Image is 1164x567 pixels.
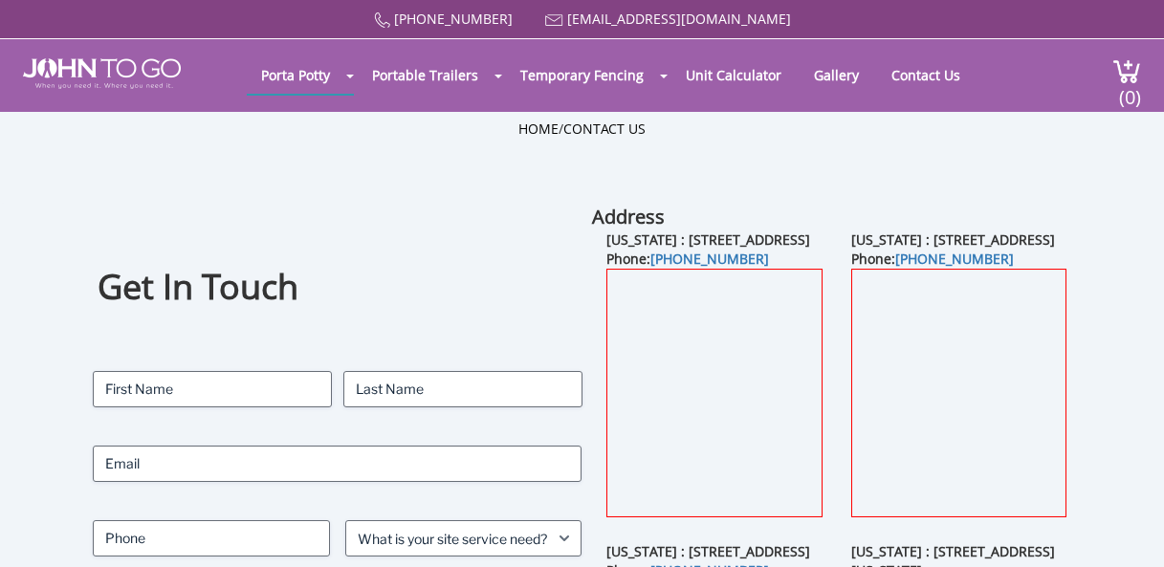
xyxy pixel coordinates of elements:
[851,250,1014,268] b: Phone:
[563,120,646,138] a: Contact Us
[606,250,769,268] b: Phone:
[800,56,873,94] a: Gallery
[506,56,658,94] a: Temporary Fencing
[1118,69,1141,110] span: (0)
[606,542,810,560] b: [US_STATE] : [STREET_ADDRESS]
[343,371,582,407] input: Last Name
[851,230,1055,249] b: [US_STATE] : [STREET_ADDRESS]
[518,120,559,138] a: Home
[93,371,332,407] input: First Name
[93,446,582,482] input: Email
[567,10,791,28] a: [EMAIL_ADDRESS][DOMAIN_NAME]
[358,56,493,94] a: Portable Trailers
[23,58,181,89] img: JOHN to go
[1087,491,1164,567] button: Live Chat
[650,250,769,268] a: [PHONE_NUMBER]
[671,56,796,94] a: Unit Calculator
[247,56,344,94] a: Porta Potty
[877,56,975,94] a: Contact Us
[518,120,646,139] ul: /
[895,250,1014,268] a: [PHONE_NUMBER]
[1112,58,1141,84] img: cart a
[545,14,563,27] img: Mail
[606,230,810,249] b: [US_STATE] : [STREET_ADDRESS]
[93,520,330,556] input: Phone
[374,12,390,29] img: Call
[592,204,665,229] b: Address
[394,10,513,28] a: [PHONE_NUMBER]
[98,264,577,311] h1: Get In Touch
